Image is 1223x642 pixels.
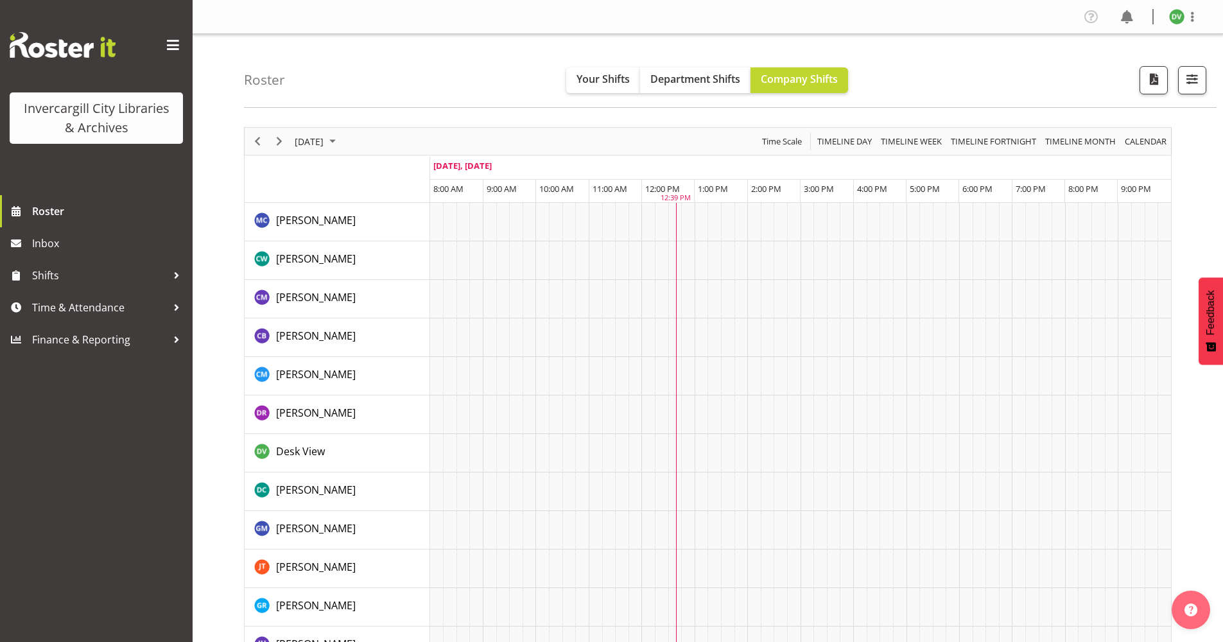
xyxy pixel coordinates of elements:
[32,298,167,317] span: Time & Attendance
[750,67,848,93] button: Company Shifts
[1184,603,1197,616] img: help-xxl-2.png
[1199,277,1223,365] button: Feedback - Show survey
[650,72,740,86] span: Department Shifts
[32,202,186,221] span: Roster
[640,67,750,93] button: Department Shifts
[22,99,170,137] div: Invercargill City Libraries & Archives
[10,32,116,58] img: Rosterit website logo
[1178,66,1206,94] button: Filter Shifts
[1140,66,1168,94] button: Download a PDF of the roster for the current day
[566,67,640,93] button: Your Shifts
[577,72,630,86] span: Your Shifts
[244,73,285,87] h4: Roster
[32,330,167,349] span: Finance & Reporting
[761,72,838,86] span: Company Shifts
[32,266,167,285] span: Shifts
[1169,9,1184,24] img: desk-view11665.jpg
[1205,290,1217,335] span: Feedback
[32,234,186,253] span: Inbox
